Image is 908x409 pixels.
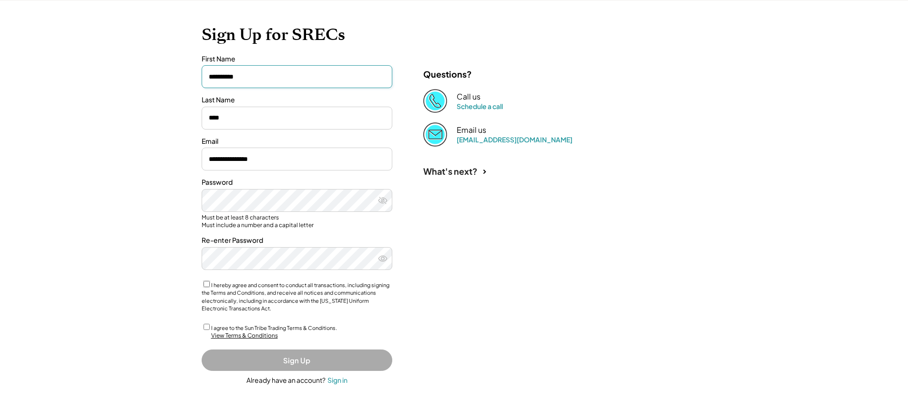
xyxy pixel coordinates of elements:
a: [EMAIL_ADDRESS][DOMAIN_NAME] [457,135,572,144]
div: Re-enter Password [202,236,392,245]
div: View Terms & Conditions [211,332,278,340]
div: First Name [202,54,392,64]
h1: Sign Up for SRECs [202,25,707,45]
a: Schedule a call [457,102,503,110]
button: Sign Up [202,349,392,371]
div: Must be at least 8 characters Must include a number and a capital letter [202,214,392,229]
div: Email us [457,125,486,135]
div: Questions? [423,69,472,80]
label: I hereby agree and consent to conduct all transactions, including signing the Terms and Condition... [202,282,389,312]
div: Sign in [327,376,347,384]
div: Email [202,137,392,146]
label: I agree to the Sun Tribe Trading Terms & Conditions. [211,325,337,331]
img: Email%202%403x.png [423,122,447,146]
div: Call us [457,92,480,102]
img: Phone%20copy%403x.png [423,89,447,113]
div: Last Name [202,95,392,105]
div: Password [202,178,392,187]
div: Already have an account? [246,376,326,385]
div: What's next? [423,166,478,177]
